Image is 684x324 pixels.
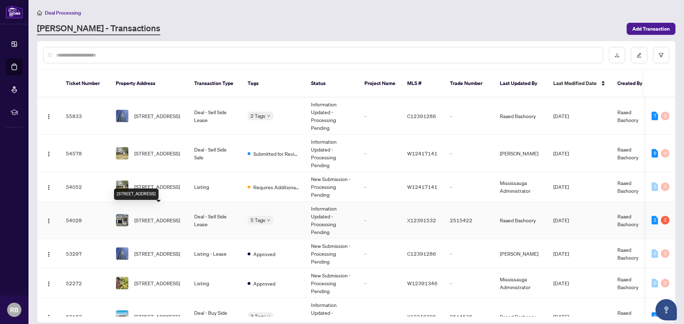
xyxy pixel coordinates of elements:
[553,313,569,320] span: [DATE]
[134,216,180,224] span: [STREET_ADDRESS]
[612,70,654,97] th: Created By
[305,70,359,97] th: Status
[43,248,55,259] button: Logo
[116,310,128,323] img: thumbnail-img
[110,70,188,97] th: Property Address
[553,217,569,223] span: [DATE]
[637,53,642,58] span: edit
[553,184,569,190] span: [DATE]
[188,70,242,97] th: Transaction Type
[444,239,494,269] td: -
[60,202,110,239] td: 54028
[43,277,55,289] button: Logo
[617,180,638,194] span: Raaed Bashoory
[652,216,658,224] div: 2
[305,135,359,172] td: Information Updated - Processing Pending
[494,70,548,97] th: Last Updated By
[46,185,52,190] img: Logo
[617,276,638,290] span: Raaed Bashoory
[444,269,494,298] td: -
[617,213,638,227] span: Raaed Bashoory
[652,249,658,258] div: 0
[242,70,305,97] th: Tags
[652,182,658,191] div: 0
[60,239,110,269] td: 53297
[407,250,436,257] span: C12391286
[60,269,110,298] td: 52272
[46,218,52,224] img: Logo
[444,97,494,135] td: -
[43,311,55,322] button: Logo
[444,70,494,97] th: Trade Number
[116,248,128,260] img: thumbnail-img
[134,112,180,120] span: [STREET_ADDRESS]
[407,280,437,286] span: W12391346
[305,202,359,239] td: Information Updated - Processing Pending
[43,214,55,226] button: Logo
[43,110,55,122] button: Logo
[37,10,42,15] span: home
[632,23,670,34] span: Add Transaction
[134,313,180,320] span: [STREET_ADDRESS]
[253,280,275,287] span: Approved
[494,135,548,172] td: [PERSON_NAME]
[116,147,128,159] img: thumbnail-img
[188,239,242,269] td: Listing - Lease
[652,312,658,321] div: 5
[652,149,658,158] div: 9
[553,250,569,257] span: [DATE]
[617,246,638,261] span: Raaed Bashoory
[652,112,658,120] div: 7
[60,172,110,202] td: 54052
[553,280,569,286] span: [DATE]
[655,299,677,320] button: Open asap
[116,181,128,193] img: thumbnail-img
[661,182,669,191] div: 0
[407,217,436,223] span: X12391532
[444,135,494,172] td: -
[401,70,444,97] th: MLS #
[116,110,128,122] img: thumbnail-img
[60,135,110,172] td: 54578
[661,249,669,258] div: 0
[661,279,669,287] div: 0
[43,148,55,159] button: Logo
[43,181,55,192] button: Logo
[359,269,401,298] td: -
[267,114,270,118] span: down
[494,202,548,239] td: Raaed Bashoory
[444,202,494,239] td: 2515422
[653,47,669,63] button: filter
[253,250,275,258] span: Approved
[407,150,437,156] span: W12417141
[253,150,300,158] span: Submitted for Review
[661,216,669,224] div: 2
[250,216,265,224] span: 5 Tags
[188,202,242,239] td: Deal - Sell Side Lease
[46,281,52,287] img: Logo
[407,184,437,190] span: W12417141
[46,314,52,320] img: Logo
[116,277,128,289] img: thumbnail-img
[359,70,401,97] th: Project Name
[253,183,300,191] span: Requires Additional Docs
[116,214,128,226] img: thumbnail-img
[359,97,401,135] td: -
[661,112,669,120] div: 0
[609,47,625,63] button: download
[359,135,401,172] td: -
[134,183,180,191] span: [STREET_ADDRESS]
[494,172,548,202] td: Mississauga Administrator
[617,146,638,160] span: Raaed Bashoory
[134,250,180,257] span: [STREET_ADDRESS]
[359,172,401,202] td: -
[305,269,359,298] td: New Submission - Processing Pending
[267,218,270,222] span: down
[45,10,81,16] span: Deal Processing
[359,239,401,269] td: -
[553,113,569,119] span: [DATE]
[134,149,180,157] span: [STREET_ADDRESS]
[46,151,52,157] img: Logo
[627,23,675,35] button: Add Transaction
[617,309,638,324] span: Raaed Bashoory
